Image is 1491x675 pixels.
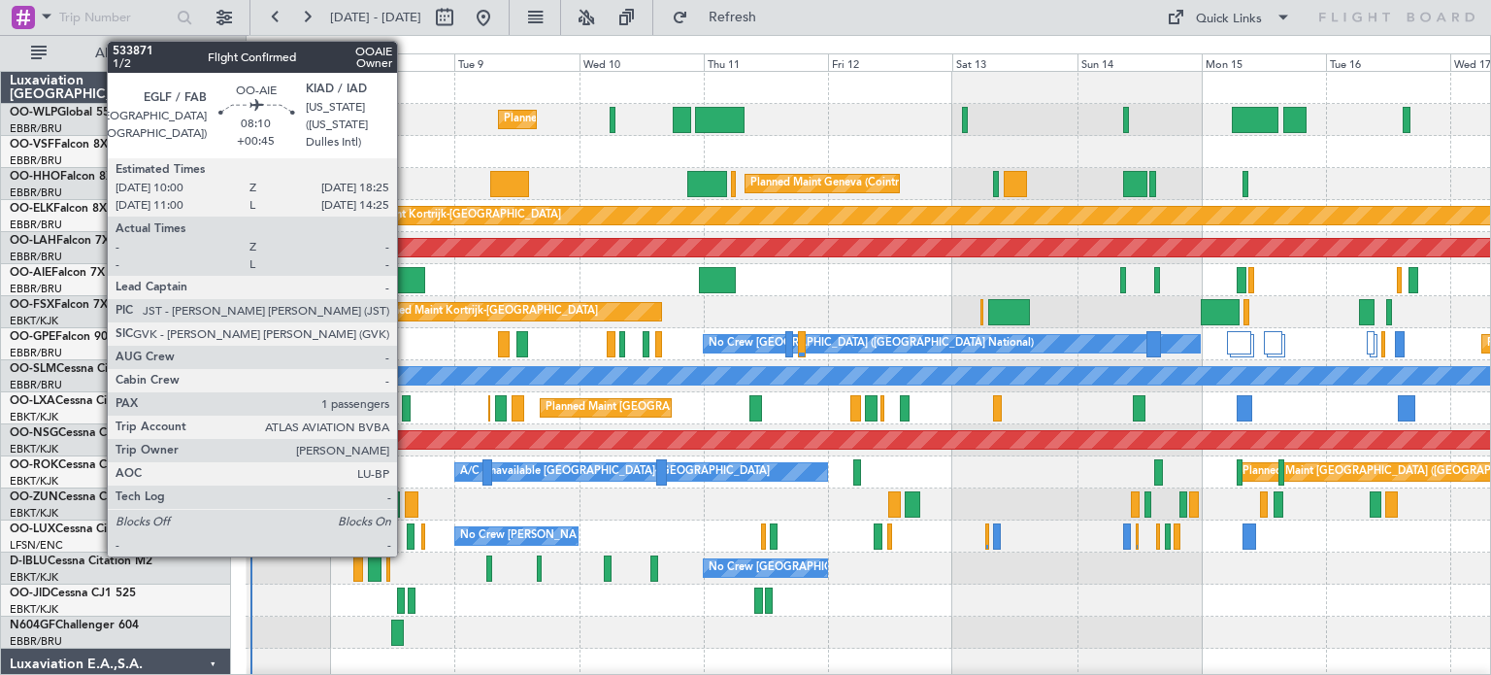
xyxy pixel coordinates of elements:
[1202,53,1326,71] div: Mon 15
[206,53,330,71] div: Sun 7
[952,53,1077,71] div: Sat 13
[460,457,770,487] div: A/C Unavailable [GEOGRAPHIC_DATA]-[GEOGRAPHIC_DATA]
[10,395,163,407] a: OO-LXACessna Citation CJ4
[1326,53,1450,71] div: Tue 16
[10,538,63,553] a: LFSN/ENC
[10,153,62,168] a: EBBR/BRU
[828,53,952,71] div: Fri 12
[10,556,48,567] span: D-IBLU
[1196,10,1262,29] div: Quick Links
[10,588,50,599] span: OO-JID
[1157,2,1301,33] button: Quick Links
[454,53,579,71] div: Tue 9
[10,620,139,631] a: N604GFChallenger 604
[663,2,779,33] button: Refresh
[10,171,60,183] span: OO-HHO
[50,47,205,60] span: All Aircraft
[10,459,166,471] a: OO-ROKCessna Citation CJ4
[10,410,58,424] a: EBKT/KJK
[10,427,166,439] a: OO-NSGCessna Citation CJ4
[10,459,58,471] span: OO-ROK
[10,427,58,439] span: OO-NSG
[10,235,110,247] a: OO-LAHFalcon 7X
[10,107,57,118] span: OO-WLP
[546,393,897,422] div: Planned Maint [GEOGRAPHIC_DATA] ([GEOGRAPHIC_DATA] National)
[10,363,164,375] a: OO-SLMCessna Citation XLS
[10,442,58,456] a: EBKT/KJK
[10,299,108,311] a: OO-FSXFalcon 7X
[709,554,1034,583] div: No Crew [GEOGRAPHIC_DATA] ([GEOGRAPHIC_DATA] National)
[10,523,55,535] span: OO-LUX
[10,602,58,617] a: EBKT/KJK
[460,522,693,551] div: No Crew [PERSON_NAME] ([PERSON_NAME])
[10,378,62,392] a: EBBR/BRU
[10,282,62,296] a: EBBR/BRU
[10,331,55,343] span: OO-GPE
[10,235,56,247] span: OO-LAH
[10,523,163,535] a: OO-LUXCessna Citation CJ4
[10,121,62,136] a: EBBR/BRU
[10,203,53,215] span: OO-ELK
[10,363,56,375] span: OO-SLM
[692,11,774,24] span: Refresh
[704,53,828,71] div: Thu 11
[10,267,51,279] span: OO-AIE
[10,395,55,407] span: OO-LXA
[10,491,58,503] span: OO-ZUN
[21,38,211,69] button: All Aircraft
[10,634,62,649] a: EBBR/BRU
[10,570,58,585] a: EBKT/KJK
[335,201,561,230] div: Planned Maint Kortrijk-[GEOGRAPHIC_DATA]
[10,139,54,151] span: OO-VSF
[1077,53,1202,71] div: Sun 14
[10,267,105,279] a: OO-AIEFalcon 7X
[10,171,114,183] a: OO-HHOFalcon 8X
[709,329,1034,358] div: No Crew [GEOGRAPHIC_DATA] ([GEOGRAPHIC_DATA] National)
[330,9,421,26] span: [DATE] - [DATE]
[10,299,54,311] span: OO-FSX
[10,620,55,631] span: N604GF
[10,250,62,264] a: EBBR/BRU
[10,186,62,200] a: EBBR/BRU
[10,556,152,567] a: D-IBLUCessna Citation M2
[10,588,136,599] a: OO-JIDCessna CJ1 525
[10,506,58,521] a: EBKT/KJK
[10,218,62,232] a: EBBR/BRU
[372,297,598,326] div: Planned Maint Kortrijk-[GEOGRAPHIC_DATA]
[580,53,704,71] div: Wed 10
[10,474,58,489] a: EBKT/KJK
[10,203,107,215] a: OO-ELKFalcon 8X
[330,53,454,71] div: Mon 8
[10,346,62,360] a: EBBR/BRU
[10,491,166,503] a: OO-ZUNCessna Citation CJ4
[377,329,728,358] div: Planned Maint [GEOGRAPHIC_DATA] ([GEOGRAPHIC_DATA] National)
[750,169,911,198] div: Planned Maint Geneva (Cointrin)
[504,105,644,134] div: Planned Maint Milan (Linate)
[10,139,108,151] a: OO-VSFFalcon 8X
[10,107,123,118] a: OO-WLPGlobal 5500
[10,331,171,343] a: OO-GPEFalcon 900EX EASy II
[249,39,282,55] div: [DATE]
[59,3,171,32] input: Trip Number
[10,314,58,328] a: EBKT/KJK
